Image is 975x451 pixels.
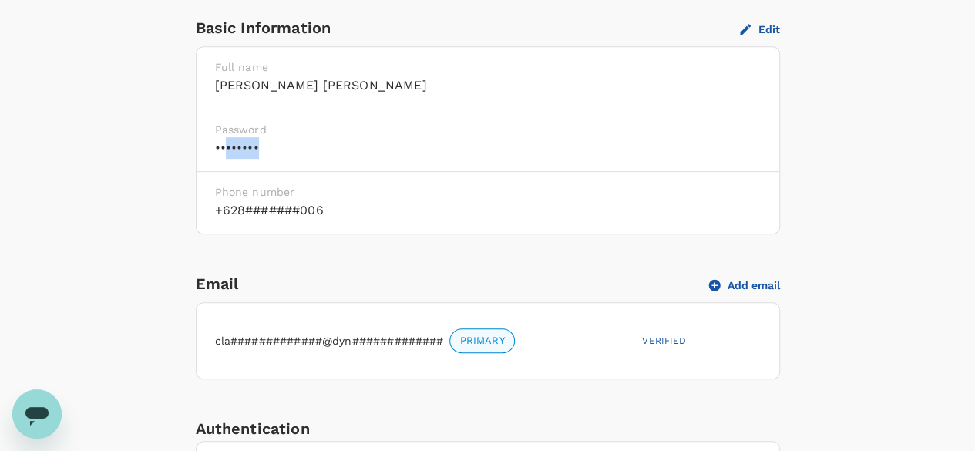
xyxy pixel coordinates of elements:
[215,200,761,221] h6: +628#######006
[12,389,62,439] iframe: Button to launch messaging window
[642,335,686,346] span: Verified
[196,416,310,441] div: Authentication
[196,271,709,296] h6: Email
[215,137,761,159] h6: ••••••••
[215,75,761,96] h6: [PERSON_NAME] [PERSON_NAME]
[709,278,780,292] button: Add email
[740,22,780,36] button: Edit
[215,333,444,348] p: cla#############@dyn#############
[215,184,761,200] p: Phone number
[215,122,761,137] p: Password
[215,59,761,75] p: Full name
[196,15,740,40] div: Basic Information
[450,334,513,348] span: PRIMARY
